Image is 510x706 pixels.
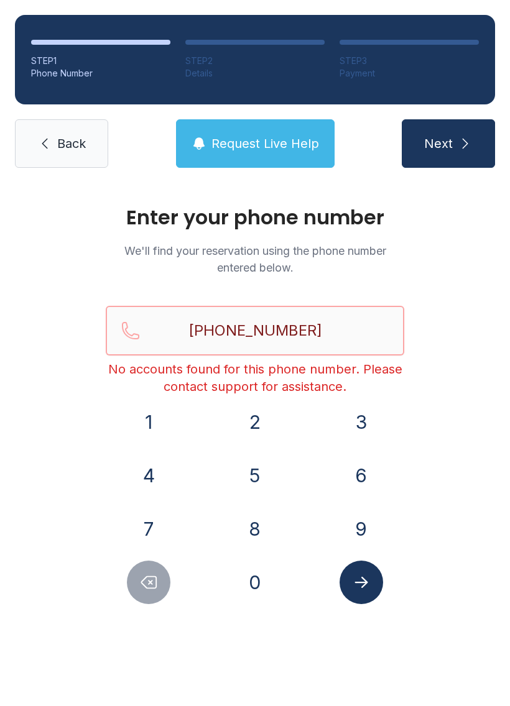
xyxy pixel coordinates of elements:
button: Submit lookup form [340,561,383,604]
button: 1 [127,400,170,444]
div: STEP 3 [340,55,479,67]
input: Reservation phone number [106,306,404,355]
button: 7 [127,507,170,551]
button: 9 [340,507,383,551]
button: 5 [233,454,277,497]
span: Request Live Help [211,135,319,152]
div: Payment [340,67,479,80]
h1: Enter your phone number [106,208,404,227]
button: 0 [233,561,277,604]
button: 4 [127,454,170,497]
span: Next [424,135,453,152]
p: We'll find your reservation using the phone number entered below. [106,242,404,276]
span: Back [57,135,86,152]
button: 2 [233,400,277,444]
div: Phone Number [31,67,170,80]
button: 6 [340,454,383,497]
div: Details [185,67,325,80]
div: STEP 1 [31,55,170,67]
button: 8 [233,507,277,551]
button: 3 [340,400,383,444]
button: Delete number [127,561,170,604]
div: No accounts found for this phone number. Please contact support for assistance. [106,360,404,395]
div: STEP 2 [185,55,325,67]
